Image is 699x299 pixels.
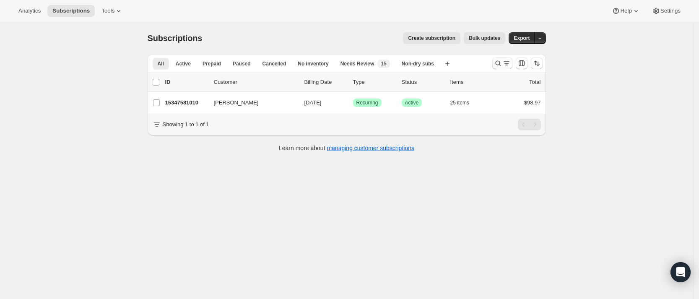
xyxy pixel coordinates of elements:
[165,78,207,86] p: ID
[47,5,95,17] button: Subscriptions
[304,78,346,86] p: Billing Date
[327,145,414,151] a: managing customer subscriptions
[101,8,114,14] span: Tools
[304,99,322,106] span: [DATE]
[509,32,535,44] button: Export
[353,78,395,86] div: Type
[381,60,386,67] span: 15
[620,8,631,14] span: Help
[516,57,527,69] button: Customize table column order and visibility
[214,99,259,107] span: [PERSON_NAME]
[13,5,46,17] button: Analytics
[529,78,540,86] p: Total
[514,35,530,42] span: Export
[670,262,691,282] div: Open Intercom Messenger
[233,60,251,67] span: Paused
[408,35,455,42] span: Create subscription
[298,60,328,67] span: No inventory
[18,8,41,14] span: Analytics
[492,57,512,69] button: Search and filter results
[607,5,645,17] button: Help
[165,99,207,107] p: 15347581010
[148,34,203,43] span: Subscriptions
[524,99,541,106] span: $98.97
[340,60,374,67] span: Needs Review
[96,5,128,17] button: Tools
[158,60,164,67] span: All
[402,60,434,67] span: Non-dry subs
[402,78,444,86] p: Status
[450,78,492,86] div: Items
[518,119,541,130] nav: Pagination
[469,35,500,42] span: Bulk updates
[279,144,414,152] p: Learn more about
[405,99,419,106] span: Active
[531,57,543,69] button: Sort the results
[52,8,90,14] span: Subscriptions
[176,60,191,67] span: Active
[403,32,460,44] button: Create subscription
[165,78,541,86] div: IDCustomerBilling DateTypeStatusItemsTotal
[441,58,454,70] button: Create new view
[203,60,221,67] span: Prepaid
[660,8,681,14] span: Settings
[163,120,209,129] p: Showing 1 to 1 of 1
[450,99,469,106] span: 25 items
[450,97,478,109] button: 25 items
[464,32,505,44] button: Bulk updates
[165,97,541,109] div: 15347581010[PERSON_NAME][DATE]SuccessRecurringSuccessActive25 items$98.97
[356,99,378,106] span: Recurring
[209,96,293,109] button: [PERSON_NAME]
[214,78,298,86] p: Customer
[262,60,286,67] span: Cancelled
[647,5,686,17] button: Settings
